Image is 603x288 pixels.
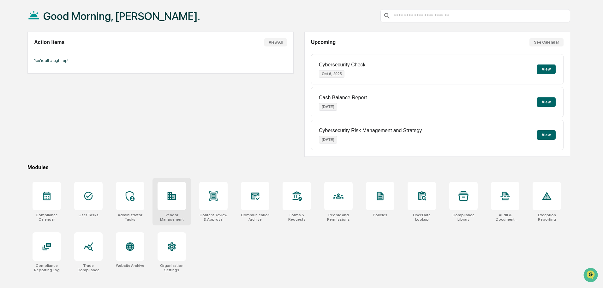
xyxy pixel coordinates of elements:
button: View All [264,38,287,46]
div: 🖐️ [6,130,11,135]
img: Tammy Steffen [6,80,16,90]
iframe: Open customer support [583,267,600,284]
div: Communications Archive [241,213,269,222]
div: Administrator Tasks [116,213,144,222]
div: User Tasks [79,213,99,217]
h2: Upcoming [311,40,336,45]
p: You're all caught up! [34,58,287,63]
div: Vendor Management [158,213,186,222]
button: See Calendar [529,38,564,46]
div: Compliance Library [449,213,478,222]
span: Data Lookup [13,141,40,148]
div: Compliance Reporting Log [33,263,61,272]
div: 🔎 [6,142,11,147]
div: Modules [27,164,570,170]
a: Powered byPylon [45,156,76,162]
p: Cybersecurity Check [319,62,366,68]
img: 8933085812038_c878075ebb4cc5468115_72.jpg [13,48,25,60]
div: Compliance Calendar [33,213,61,222]
span: Pylon [63,157,76,162]
button: View [537,97,556,107]
div: Audit & Document Logs [491,213,519,222]
span: • [52,86,55,91]
div: We're available if you need us! [28,55,87,60]
div: Policies [373,213,387,217]
span: [PERSON_NAME] [20,86,51,91]
div: People and Permissions [324,213,353,222]
a: 🖐️Preclearance [4,127,43,138]
p: [DATE] [319,136,337,144]
div: Exception Reporting [533,213,561,222]
span: [DATE] [56,103,69,108]
div: Start new chat [28,48,104,55]
p: How can we help? [6,13,115,23]
h1: Good Morning, [PERSON_NAME]. [43,10,200,22]
div: Website Archive [116,263,144,268]
p: [DATE] [319,103,337,111]
a: 🗄️Attestations [43,127,81,138]
button: View [537,64,556,74]
div: 🗄️ [46,130,51,135]
div: Forms & Requests [283,213,311,222]
a: 🔎Data Lookup [4,139,42,150]
p: Oct 6, 2025 [319,70,344,78]
p: Cybersecurity Risk Management and Strategy [319,128,422,133]
div: Past conversations [6,70,42,75]
div: Organization Settings [158,263,186,272]
img: Tammy Steffen [6,97,16,107]
button: View [537,130,556,140]
div: User Data Lookup [408,213,436,222]
button: See all [98,69,115,77]
img: 1746055101610-c473b297-6a78-478c-a979-82029cc54cd1 [6,48,18,60]
span: Preclearance [13,129,41,136]
div: Trade Compliance [74,263,103,272]
span: [DATE] [56,86,69,91]
button: Start new chat [107,50,115,58]
span: [PERSON_NAME] [20,103,51,108]
h2: Action Items [34,40,64,45]
p: Cash Balance Report [319,95,367,101]
span: • [52,103,55,108]
div: Content Review & Approval [199,213,228,222]
span: Attestations [52,129,78,136]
